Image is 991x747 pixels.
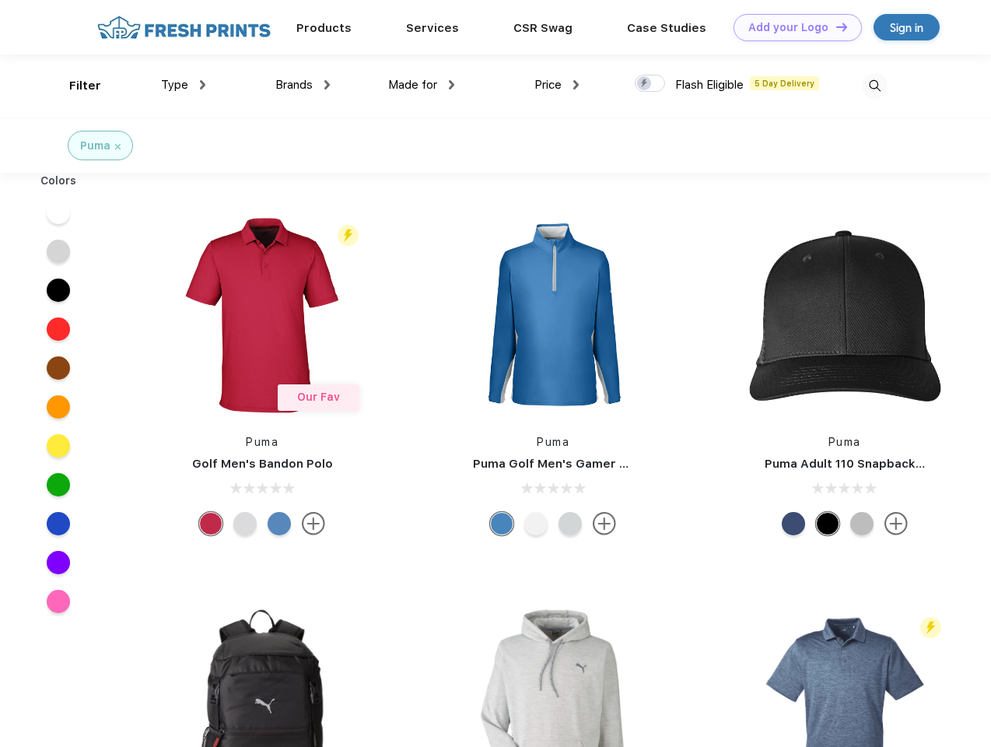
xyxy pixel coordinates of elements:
span: Price [534,78,562,92]
img: dropdown.png [200,80,205,89]
a: Puma [537,436,569,448]
div: Quarry with Brt Whit [850,512,874,535]
span: 5 Day Delivery [750,76,819,90]
div: Peacoat Qut Shd [782,512,805,535]
span: Flash Eligible [675,78,744,92]
div: Add your Logo [748,21,828,34]
span: Our Fav [297,391,340,403]
a: Services [406,21,459,35]
a: Sign in [874,14,940,40]
span: Type [161,78,188,92]
div: High Rise [559,512,582,535]
div: Lake Blue [268,512,291,535]
img: func=resize&h=266 [741,212,948,419]
img: dropdown.png [449,80,454,89]
img: DT [836,23,847,31]
img: filter_cancel.svg [115,144,121,149]
span: Made for [388,78,437,92]
img: more.svg [884,512,908,535]
img: func=resize&h=266 [450,212,657,419]
div: Sign in [890,19,923,37]
img: flash_active_toggle.svg [338,225,359,246]
a: Puma [828,436,861,448]
a: Puma Golf Men's Gamer Golf Quarter-Zip [473,457,719,471]
div: Bright White [524,512,548,535]
div: Bright Cobalt [490,512,513,535]
a: CSR Swag [513,21,573,35]
img: more.svg [302,512,325,535]
img: func=resize&h=266 [159,212,366,419]
div: Pma Blk Pma Blk [816,512,839,535]
img: more.svg [593,512,616,535]
img: flash_active_toggle.svg [920,617,941,638]
span: Brands [275,78,313,92]
img: desktop_search.svg [862,73,888,99]
a: Puma [246,436,278,448]
img: fo%20logo%202.webp [93,14,275,41]
img: dropdown.png [324,80,330,89]
a: Products [296,21,352,35]
a: Golf Men's Bandon Polo [192,457,333,471]
div: Filter [69,77,101,95]
img: dropdown.png [573,80,579,89]
div: High Rise [233,512,257,535]
div: Colors [29,173,89,189]
div: Puma [80,138,110,154]
div: Ski Patrol [199,512,222,535]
